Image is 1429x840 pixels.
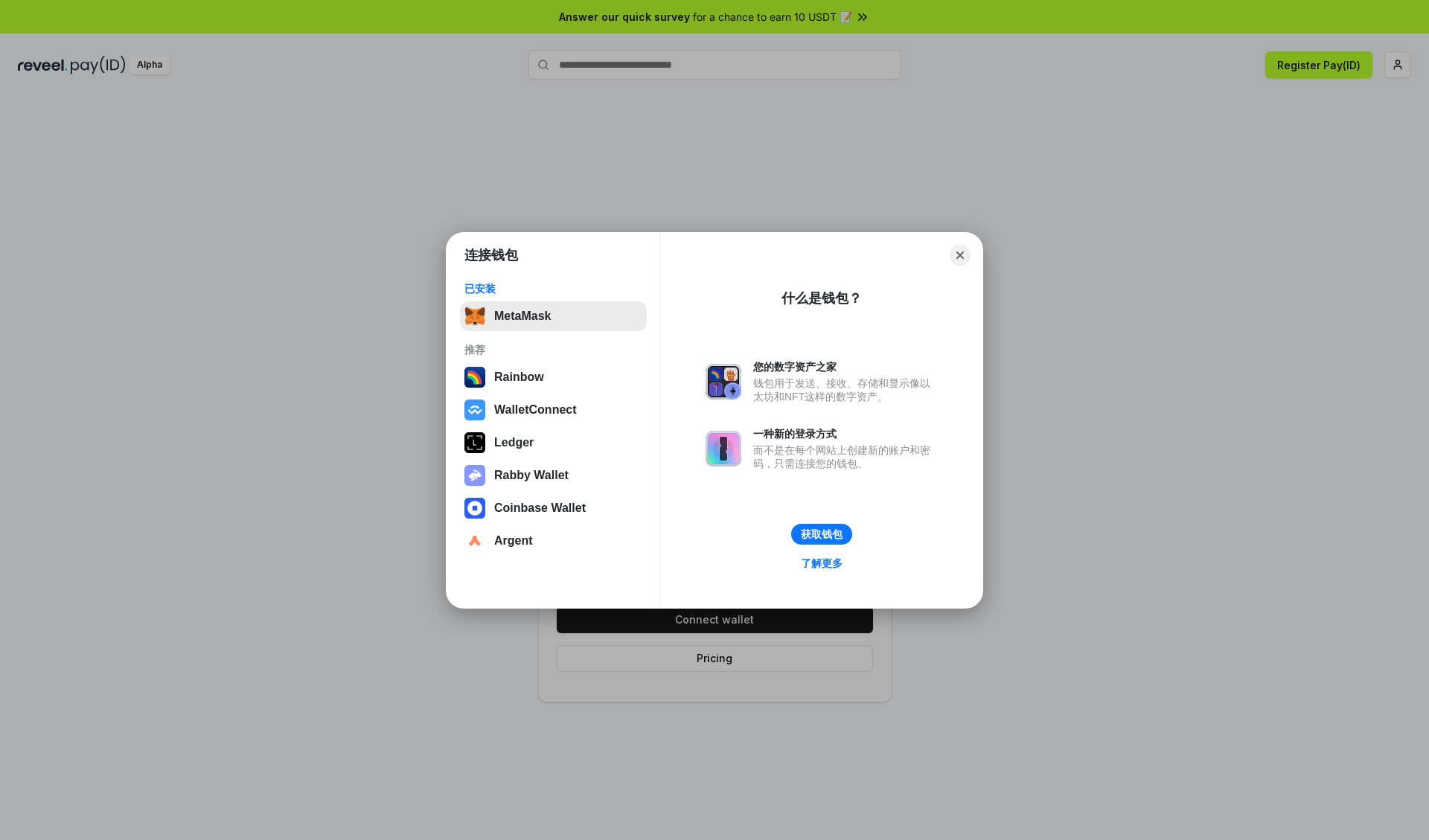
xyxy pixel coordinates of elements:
[464,432,485,453] img: svg+xml,%3Csvg%20xmlns%3D%22http%3A%2F%2Fwww.w3.org%2F2000%2Fsvg%22%20width%3D%2228%22%20height%3...
[460,526,647,556] button: Argent
[706,431,741,467] img: svg+xml,%3Csvg%20xmlns%3D%22http%3A%2F%2Fwww.w3.org%2F2000%2Fsvg%22%20fill%3D%22none%22%20viewBox...
[494,436,534,449] div: Ledger
[753,376,938,403] div: 钱包用于发送、接收、存储和显示像以太坊和NFT这样的数字资产。
[464,465,485,486] img: svg+xml,%3Csvg%20xmlns%3D%22http%3A%2F%2Fwww.w3.org%2F2000%2Fsvg%22%20fill%3D%22none%22%20viewBox...
[801,557,843,570] div: 了解更多
[494,403,577,417] div: WalletConnect
[792,554,851,573] a: 了解更多
[464,530,485,551] img: svg+xml,%3Csvg%20width%3D%2228%22%20height%3D%2228%22%20viewBox%3D%220%200%2028%2028%22%20fill%3D...
[464,343,642,356] div: 推荐
[464,367,485,388] img: svg+xml,%3Csvg%20width%3D%22120%22%20height%3D%22120%22%20viewBox%3D%220%200%20120%20120%22%20fil...
[950,245,971,266] button: Close
[706,364,741,400] img: svg+xml,%3Csvg%20xmlns%3D%22http%3A%2F%2Fwww.w3.org%2F2000%2Fsvg%22%20fill%3D%22none%22%20viewBox...
[791,524,852,545] button: 获取钱包
[781,289,862,307] div: 什么是钱包？
[464,400,485,420] img: svg+xml,%3Csvg%20width%3D%2228%22%20height%3D%2228%22%20viewBox%3D%220%200%2028%2028%22%20fill%3D...
[494,371,544,384] div: Rainbow
[494,501,586,515] div: Coinbase Wallet
[494,534,533,548] div: Argent
[494,310,551,323] div: MetaMask
[460,362,647,392] button: Rainbow
[460,493,647,523] button: Coinbase Wallet
[464,498,485,519] img: svg+xml,%3Csvg%20width%3D%2228%22%20height%3D%2228%22%20viewBox%3D%220%200%2028%2028%22%20fill%3D...
[801,528,843,541] div: 获取钱包
[464,246,518,264] h1: 连接钱包
[494,469,569,482] div: Rabby Wallet
[460,395,647,425] button: WalletConnect
[460,301,647,331] button: MetaMask
[464,306,485,327] img: svg+xml,%3Csvg%20fill%3D%22none%22%20height%3D%2233%22%20viewBox%3D%220%200%2035%2033%22%20width%...
[753,360,938,373] div: 您的数字资产之家
[753,427,938,440] div: 一种新的登录方式
[460,461,647,490] button: Rabby Wallet
[460,428,647,458] button: Ledger
[464,282,642,295] div: 已安装
[753,443,938,470] div: 而不是在每个网站上创建新的账户和密码，只需连接您的钱包。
